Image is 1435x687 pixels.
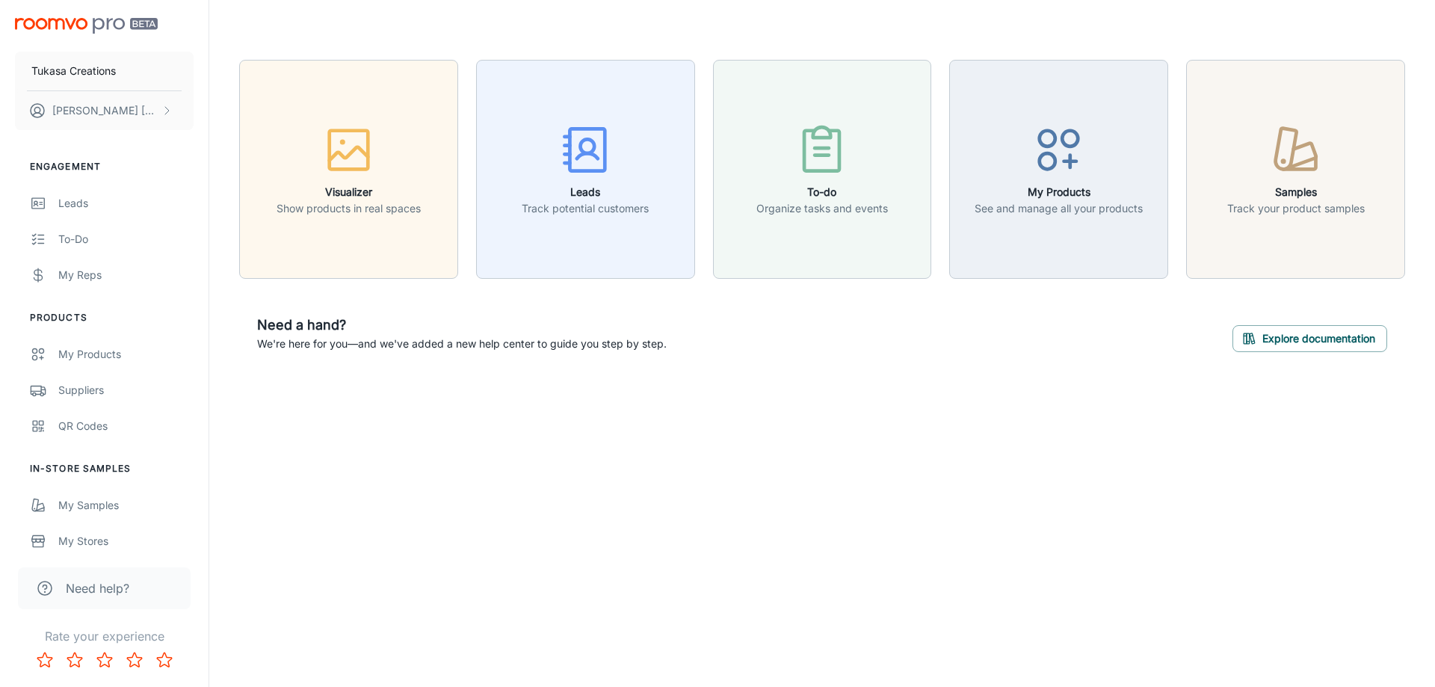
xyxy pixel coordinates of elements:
div: To-do [58,231,194,247]
p: We're here for you—and we've added a new help center to guide you step by step. [257,336,667,352]
p: Show products in real spaces [277,200,421,217]
a: Explore documentation [1232,330,1387,345]
a: LeadsTrack potential customers [476,161,695,176]
p: Track your product samples [1227,200,1365,217]
button: My ProductsSee and manage all your products [949,60,1168,279]
button: To-doOrganize tasks and events [713,60,932,279]
button: VisualizerShow products in real spaces [239,60,458,279]
p: [PERSON_NAME] [PERSON_NAME] [52,102,158,119]
button: SamplesTrack your product samples [1186,60,1405,279]
h6: To-do [756,184,888,200]
p: Organize tasks and events [756,200,888,217]
button: Explore documentation [1232,325,1387,352]
h6: Leads [522,184,649,200]
div: Suppliers [58,382,194,398]
div: My Products [58,346,194,363]
img: Roomvo PRO Beta [15,18,158,34]
p: See and manage all your products [975,200,1143,217]
h6: Samples [1227,184,1365,200]
div: QR Codes [58,418,194,434]
button: LeadsTrack potential customers [476,60,695,279]
a: SamplesTrack your product samples [1186,161,1405,176]
a: My ProductsSee and manage all your products [949,161,1168,176]
a: To-doOrganize tasks and events [713,161,932,176]
h6: My Products [975,184,1143,200]
p: Track potential customers [522,200,649,217]
div: Leads [58,195,194,212]
button: Tukasa Creations [15,52,194,90]
h6: Need a hand? [257,315,667,336]
p: Tukasa Creations [31,63,116,79]
h6: Visualizer [277,184,421,200]
div: My Reps [58,267,194,283]
button: [PERSON_NAME] [PERSON_NAME] [15,91,194,130]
